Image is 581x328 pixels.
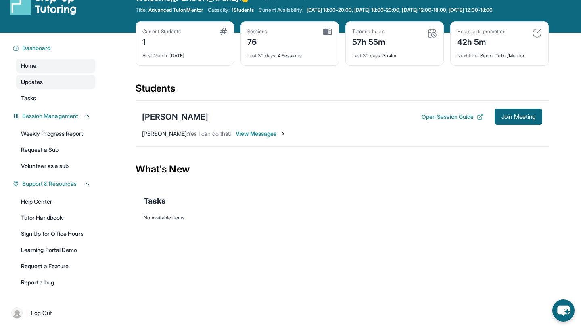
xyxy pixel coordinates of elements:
div: What's New [136,151,549,187]
img: Chevron-Right [280,130,286,137]
button: Open Session Guide [422,113,483,121]
a: Request a Feature [16,259,95,273]
button: Support & Resources [19,180,90,188]
div: 42h 5m [457,35,506,48]
span: | [26,308,28,318]
img: user-img [11,307,23,319]
div: [DATE] [142,48,227,59]
span: Join Meeting [501,114,536,119]
div: 1 [142,35,181,48]
div: 57h 55m [352,35,386,48]
a: Tutor Handbook [16,210,95,225]
button: Session Management [19,112,90,120]
a: Tasks [16,91,95,105]
span: View Messages [236,130,286,138]
div: 4 Sessions [247,48,332,59]
span: Log Out [31,309,52,317]
img: card [427,28,437,38]
a: Updates [16,75,95,89]
a: Report a bug [16,275,95,290]
div: Tutoring hours [352,28,386,35]
div: Current Students [142,28,181,35]
div: 76 [247,35,268,48]
div: Students [136,82,549,100]
span: Tasks [144,195,166,206]
a: Home [16,59,95,73]
a: Weekly Progress Report [16,126,95,141]
span: Tasks [21,94,36,102]
span: First Match : [142,53,168,59]
div: [PERSON_NAME] [142,111,208,122]
span: Home [21,62,36,70]
span: Current Availability: [259,7,303,13]
a: [DATE] 18:00-20:00, [DATE] 18:00-20:00, [DATE] 12:00-18:00, [DATE] 12:00-18:00 [305,7,494,13]
span: Yes I can do that! [188,130,231,137]
div: No Available Items [144,214,541,221]
img: card [323,28,332,36]
span: Session Management [22,112,78,120]
a: Request a Sub [16,143,95,157]
button: Join Meeting [495,109,542,125]
a: Help Center [16,194,95,209]
div: Hours until promotion [457,28,506,35]
span: Last 30 days : [247,53,276,59]
span: [DATE] 18:00-20:00, [DATE] 18:00-20:00, [DATE] 12:00-18:00, [DATE] 12:00-18:00 [307,7,493,13]
span: Next title : [457,53,479,59]
button: chat-button [552,299,575,322]
div: 3h 4m [352,48,437,59]
span: Last 30 days : [352,53,381,59]
a: Volunteer as a sub [16,159,95,173]
a: Learning Portal Demo [16,243,95,257]
span: 1 Students [232,7,254,13]
span: Capacity: [208,7,230,13]
img: card [532,28,542,38]
span: Dashboard [22,44,51,52]
span: Updates [21,78,43,86]
span: [PERSON_NAME] : [142,130,188,137]
div: Sessions [247,28,268,35]
a: |Log Out [8,304,95,322]
img: card [220,28,227,35]
span: Advanced Tutor/Mentor [148,7,203,13]
span: Title: [136,7,147,13]
div: Senior Tutor/Mentor [457,48,542,59]
a: Sign Up for Office Hours [16,227,95,241]
button: Dashboard [19,44,90,52]
span: Support & Resources [22,180,77,188]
